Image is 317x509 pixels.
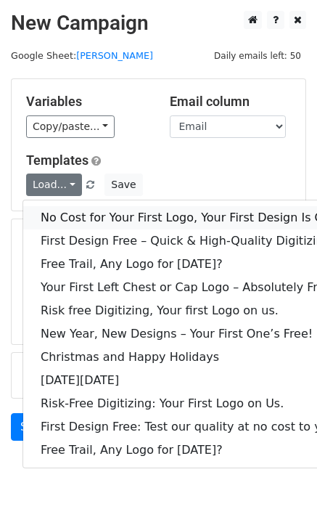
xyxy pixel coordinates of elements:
[26,115,115,138] a: Copy/paste...
[76,50,153,61] a: [PERSON_NAME]
[26,152,88,168] a: Templates
[170,94,292,110] h5: Email column
[11,50,153,61] small: Google Sheet:
[26,174,82,196] a: Load...
[11,11,306,36] h2: New Campaign
[26,94,148,110] h5: Variables
[209,50,306,61] a: Daily emails left: 50
[104,174,142,196] button: Save
[11,413,59,441] a: Send
[209,48,306,64] span: Daily emails left: 50
[244,439,317,509] iframe: Chat Widget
